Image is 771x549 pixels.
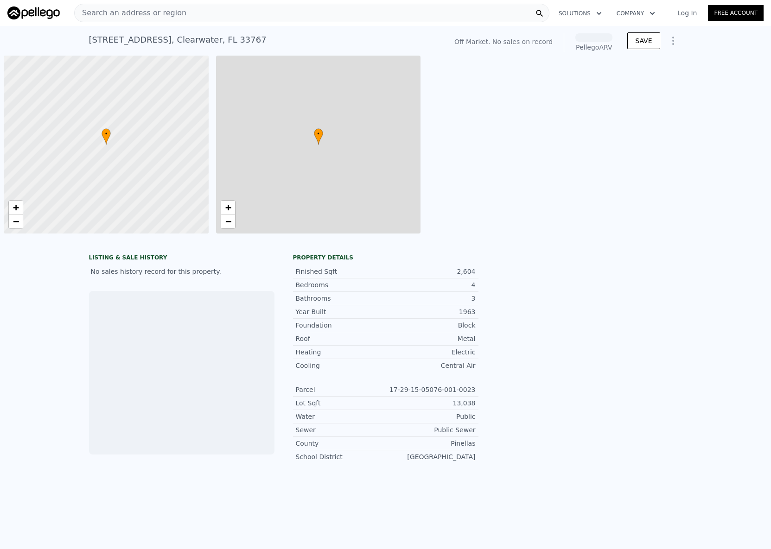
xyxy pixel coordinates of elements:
button: Solutions [551,5,609,22]
img: Pellego [7,6,60,19]
div: Parcel [296,385,386,394]
button: SAVE [627,32,660,49]
div: Property details [293,254,478,261]
div: Water [296,412,386,421]
div: 3 [386,294,476,303]
div: Central Air [386,361,476,370]
a: Zoom out [221,215,235,228]
div: Electric [386,347,476,357]
div: Sewer [296,425,386,435]
span: − [225,215,231,227]
div: Public [386,412,476,421]
span: + [225,202,231,213]
span: + [13,202,19,213]
div: • [314,128,323,145]
div: 1963 [386,307,476,316]
button: Show Options [664,32,682,50]
div: Pellego ARV [575,43,612,52]
div: School District [296,452,386,461]
span: Search an address or region [75,7,186,19]
div: Pinellas [386,439,476,448]
img: Pellego [575,510,605,540]
a: Zoom in [221,201,235,215]
div: Public Sewer [386,425,476,435]
div: Bedrooms [296,280,386,290]
div: 2,604 [386,267,476,276]
div: Roof [296,334,386,343]
div: [GEOGRAPHIC_DATA] [386,452,476,461]
div: Cooling [296,361,386,370]
span: • [314,130,323,138]
span: • [102,130,111,138]
div: Metal [386,334,476,343]
div: Bathrooms [296,294,386,303]
div: Heating [296,347,386,357]
div: Block [386,321,476,330]
div: County [296,439,386,448]
a: Log In [666,8,708,18]
a: Free Account [708,5,764,21]
div: Foundation [296,321,386,330]
div: No sales history record for this property. [89,263,274,280]
span: − [13,215,19,227]
div: 4 [386,280,476,290]
div: Off Market. No sales on record [454,37,553,46]
div: 13,038 [386,398,476,408]
div: LISTING & SALE HISTORY [89,254,274,263]
div: Year Built [296,307,386,316]
a: Zoom in [9,201,23,215]
div: • [102,128,111,145]
button: Company [609,5,663,22]
div: [STREET_ADDRESS] , Clearwater , FL 33767 [89,33,267,46]
a: Zoom out [9,215,23,228]
div: Finished Sqft [296,267,386,276]
div: Lot Sqft [296,398,386,408]
div: 17-29-15-05076-001-0023 [386,385,476,394]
